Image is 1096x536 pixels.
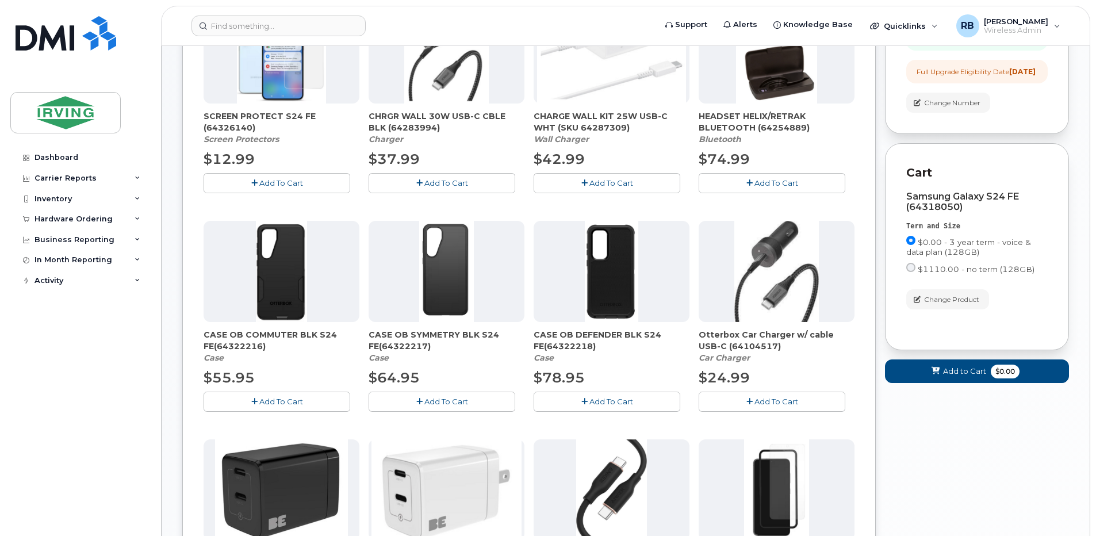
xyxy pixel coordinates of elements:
div: CHRGR WALL 30W USB-C CBLE BLK (64283994) [369,110,524,145]
span: $12.99 [204,151,255,167]
em: Charger [369,134,403,144]
img: s24_fe_ob_Def.png [585,221,639,322]
span: Add To Cart [589,178,633,187]
em: Case [369,353,389,363]
span: Add To Cart [259,178,303,187]
div: HEADSET HELIX/RETRAK BLUETOOTH (64254889) [699,110,854,145]
button: Add To Cart [204,173,350,193]
button: Add To Cart [369,392,515,412]
span: Support [675,19,707,30]
span: CHRGR WALL 30W USB-C CBLE BLK (64283994) [369,110,524,133]
button: Add To Cart [369,173,515,193]
span: $0.00 [991,365,1020,378]
span: Add To Cart [424,178,468,187]
span: Add to Cart [943,366,986,377]
span: Add To Cart [754,178,798,187]
img: chrgr_wall_30w_-_blk.png [404,2,488,104]
span: Knowledge Base [783,19,853,30]
span: SCREEN PROTECT S24 FE (64326140) [204,110,359,133]
span: [PERSON_NAME] [984,17,1048,26]
input: $0.00 - 3 year term - voice & data plan (128GB) [906,236,915,245]
input: $1110.00 - no term (128GB) [906,263,915,272]
span: CASE OB DEFENDER BLK S24 FE(64322218) [534,329,689,352]
em: Bluetooth [699,134,741,144]
div: Roberts, Brad [948,14,1068,37]
div: Samsung Galaxy S24 FE (64318050) [906,192,1048,212]
span: Alerts [733,19,757,30]
img: s24_FE_ob_com.png [256,221,307,322]
span: Add To Cart [424,397,468,406]
span: $78.95 [534,369,585,386]
span: CHARGE WALL KIT 25W USB-C WHT (SKU 64287309) [534,110,689,133]
button: Add To Cart [534,173,680,193]
span: $24.99 [699,369,750,386]
em: Case [534,353,554,363]
input: Find something... [191,16,366,36]
span: Add To Cart [589,397,633,406]
span: RB [961,19,974,33]
div: SCREEN PROTECT S24 FE (64326140) [204,110,359,145]
span: Wireless Admin [984,26,1048,35]
span: Add To Cart [754,397,798,406]
button: Change Number [906,93,990,113]
img: s24_fe_ob_sym.png [419,221,473,322]
div: CASE OB COMMUTER BLK S24 FE(64322216) [204,329,359,363]
em: Screen Protectors [204,134,279,144]
div: CASE OB SYMMETRY BLK S24 FE(64322217) [369,329,524,363]
strong: [DATE] [1009,67,1036,76]
span: $37.99 [369,151,420,167]
span: $1110.00 - no term (128GB) [918,265,1034,274]
span: Otterbox Car Charger w/ cable USB-C (64104517) [699,329,854,352]
button: Add To Cart [699,173,845,193]
em: Case [204,353,224,363]
span: HEADSET HELIX/RETRAK BLUETOOTH (64254889) [699,110,854,133]
a: Knowledge Base [765,13,861,36]
em: Car Charger [699,353,750,363]
span: CASE OB SYMMETRY BLK S24 FE(64322217) [369,329,524,352]
button: Change Product [906,289,989,309]
span: CASE OB COMMUTER BLK S24 FE(64322216) [204,329,359,352]
span: Change Product [924,294,979,305]
span: $64.95 [369,369,420,386]
img: CHARGE_WALL_KIT_25W_USB-C_WHT.png [537,2,687,104]
span: Change Number [924,98,980,108]
img: s24_fe_-_screen_protector.png [237,2,326,104]
div: Quicklinks [862,14,946,37]
div: Otterbox Car Charger w/ cable USB-C (64104517) [699,329,854,363]
span: Quicklinks [884,21,926,30]
button: Add To Cart [534,392,680,412]
span: $55.95 [204,369,255,386]
img: download.png [736,2,818,104]
div: Full Upgrade Eligibility Date [917,67,1036,76]
a: Alerts [715,13,765,36]
button: Add to Cart $0.00 [885,359,1069,383]
span: Add To Cart [259,397,303,406]
img: download.jpg [734,221,819,322]
em: Wall Charger [534,134,589,144]
span: $74.99 [699,151,750,167]
button: Add To Cart [699,392,845,412]
div: CASE OB DEFENDER BLK S24 FE(64322218) [534,329,689,363]
span: $42.99 [534,151,585,167]
div: CHARGE WALL KIT 25W USB-C WHT (SKU 64287309) [534,110,689,145]
a: Support [657,13,715,36]
button: Add To Cart [204,392,350,412]
p: Cart [906,164,1048,181]
div: Term and Size [906,221,1048,231]
span: $0.00 - 3 year term - voice & data plan (128GB) [906,238,1031,256]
